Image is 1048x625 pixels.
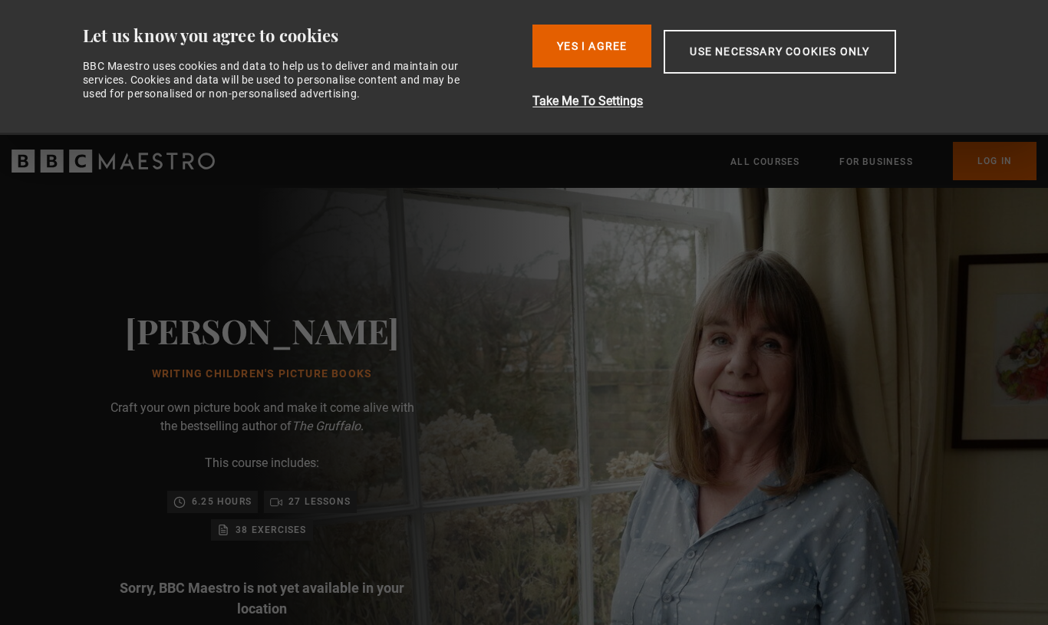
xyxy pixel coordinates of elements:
p: 27 lessons [288,494,351,509]
button: Take Me To Settings [532,92,977,110]
button: Yes I Agree [532,25,651,67]
i: The Gruffalo [292,419,361,433]
h2: [PERSON_NAME] [125,311,399,350]
a: Log In [953,142,1036,180]
p: 6.25 hours [192,494,252,509]
h1: Writing Children's Picture Books [125,368,399,380]
p: This course includes: [205,454,319,472]
button: Use necessary cookies only [664,30,895,74]
p: Craft your own picture book and make it come alive with the bestselling author of . [109,399,416,436]
div: BBC Maestro uses cookies and data to help us to deliver and maintain our services. Cookies and da... [83,59,477,101]
a: All Courses [730,154,799,169]
svg: BBC Maestro [12,150,215,173]
nav: Primary [730,142,1036,180]
a: For business [839,154,912,169]
div: Let us know you agree to cookies [83,25,521,47]
p: 38 exercises [236,522,306,538]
